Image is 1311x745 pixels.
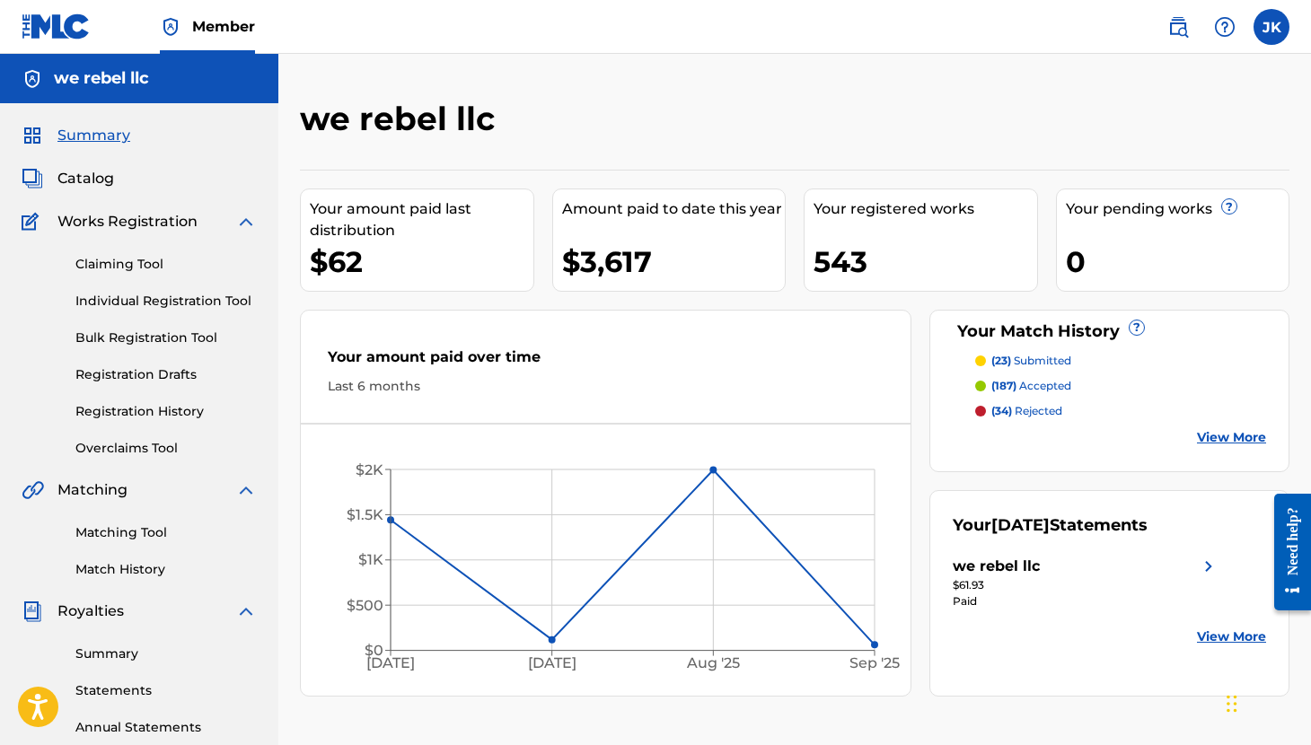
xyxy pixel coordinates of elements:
img: help [1214,16,1236,38]
div: 543 [814,241,1037,282]
a: Summary [75,644,257,663]
div: Your registered works [814,198,1037,220]
tspan: Sep '25 [849,654,900,671]
span: Summary [57,125,130,146]
div: User Menu [1254,9,1289,45]
img: Royalties [22,600,43,622]
p: rejected [991,403,1062,419]
tspan: [DATE] [366,654,415,671]
span: (187) [991,379,1016,392]
img: expand [235,479,257,501]
span: [DATE] [991,515,1050,535]
div: Your Match History [953,320,1266,344]
span: ? [1130,320,1144,335]
div: Amount paid to date this year [562,198,786,220]
tspan: $1.5K [347,506,383,523]
img: expand [235,600,257,622]
img: Catalog [22,168,43,189]
tspan: $500 [347,597,383,614]
span: (23) [991,354,1011,367]
p: accepted [991,378,1071,394]
div: Drag [1227,677,1237,731]
tspan: $1K [358,551,383,568]
span: Royalties [57,600,124,622]
a: Annual Statements [75,718,257,737]
a: SummarySummary [22,125,130,146]
span: ? [1222,199,1236,214]
a: Statements [75,681,257,700]
span: (34) [991,404,1012,417]
a: View More [1197,428,1266,447]
a: Claiming Tool [75,255,257,274]
div: Your amount paid over time [328,346,884,377]
img: Summary [22,125,43,146]
img: right chevron icon [1198,556,1219,577]
div: Help [1207,9,1243,45]
a: Individual Registration Tool [75,292,257,311]
img: expand [235,211,257,232]
iframe: Resource Center [1261,480,1311,625]
a: Bulk Registration Tool [75,329,257,347]
img: Top Rightsholder [160,16,181,38]
div: Your Statements [953,513,1148,538]
div: Paid [953,593,1219,609]
a: Matching Tool [75,523,257,542]
a: Registration Drafts [75,365,257,384]
a: (23) submitted [975,353,1266,369]
a: (187) accepted [975,378,1266,394]
div: $3,617 [562,241,786,282]
div: $61.93 [953,577,1219,593]
div: $62 [310,241,533,282]
a: Match History [75,560,257,579]
img: search [1167,16,1189,38]
div: Your amount paid last distribution [310,198,533,241]
p: submitted [991,353,1071,369]
span: Matching [57,479,128,501]
a: View More [1197,627,1266,646]
a: (34) rejected [975,403,1266,419]
a: Overclaims Tool [75,439,257,458]
div: Your pending works [1066,198,1289,220]
a: CatalogCatalog [22,168,114,189]
img: Works Registration [22,211,45,232]
img: Accounts [22,68,43,90]
tspan: $2K [356,461,383,478]
a: Registration History [75,402,257,421]
tspan: $0 [365,642,383,659]
iframe: Chat Widget [1221,659,1311,745]
img: MLC Logo [22,13,91,39]
div: Last 6 months [328,377,884,396]
a: Public Search [1160,9,1196,45]
h5: we rebel llc [54,68,149,89]
div: 0 [1066,241,1289,282]
img: Matching [22,479,44,501]
h2: we rebel llc [300,99,504,139]
div: we rebel llc [953,556,1040,577]
tspan: [DATE] [528,654,576,671]
span: Catalog [57,168,114,189]
tspan: Aug '25 [686,654,740,671]
span: Works Registration [57,211,198,232]
span: Member [192,16,255,37]
a: we rebel llcright chevron icon$61.93Paid [953,556,1219,609]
